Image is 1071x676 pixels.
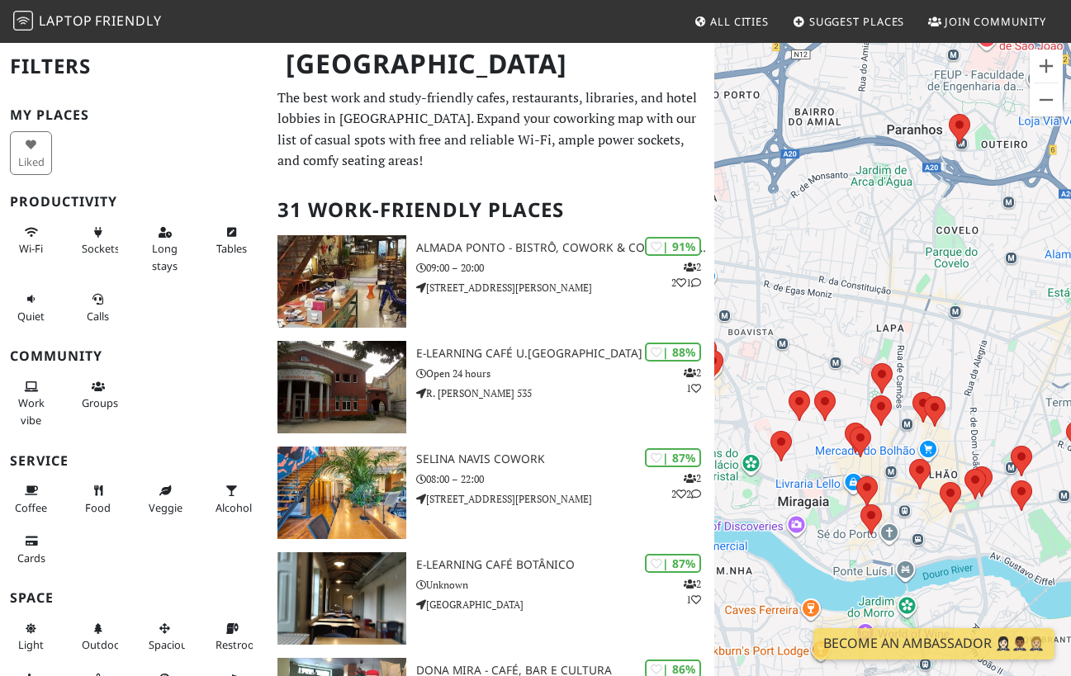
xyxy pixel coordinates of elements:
[149,500,182,515] span: Veggie
[216,241,247,256] span: Work-friendly tables
[87,309,109,324] span: Video/audio calls
[77,477,119,521] button: Food
[144,219,186,279] button: Long stays
[416,558,713,572] h3: E-learning Café Botânico
[144,615,186,659] button: Spacious
[149,637,192,652] span: Spacious
[268,552,713,645] a: E-learning Café Botânico | 87% 21 E-learning Café Botânico Unknown [GEOGRAPHIC_DATA]
[211,477,253,521] button: Alcohol
[645,448,701,467] div: | 87%
[272,41,710,87] h1: [GEOGRAPHIC_DATA]
[10,219,52,262] button: Wi-Fi
[645,554,701,573] div: | 87%
[77,615,119,659] button: Outdoor
[39,12,92,30] span: Laptop
[671,470,701,502] p: 2 2 2
[10,41,258,92] h2: Filters
[277,341,406,433] img: e-learning Café U.Porto
[1030,50,1063,83] button: Zoom in
[10,477,52,521] button: Coffee
[82,241,120,256] span: Power sockets
[77,373,119,417] button: Groups
[945,14,1046,29] span: Join Community
[77,219,119,262] button: Sockets
[85,500,111,515] span: Food
[10,373,52,433] button: Work vibe
[10,194,258,210] h3: Productivity
[786,7,912,36] a: Suggest Places
[416,597,713,612] p: [GEOGRAPHIC_DATA]
[645,237,701,256] div: | 91%
[268,447,713,539] a: Selina Navis CoWork | 87% 222 Selina Navis CoWork 08:00 – 22:00 [STREET_ADDRESS][PERSON_NAME]
[95,12,161,30] span: Friendly
[277,185,704,235] h2: 31 Work-Friendly Places
[17,309,45,324] span: Quiet
[19,241,43,256] span: Stable Wi-Fi
[211,219,253,262] button: Tables
[10,107,258,123] h3: My Places
[268,235,713,328] a: Almada Ponto - Bistrô, Cowork & Concept Store | 91% 221 Almada Ponto - Bistrô, Cowork & Concept S...
[277,235,406,328] img: Almada Ponto - Bistrô, Cowork & Concept Store
[268,341,713,433] a: e-learning Café U.Porto | 88% 21 e-learning Café U.[GEOGRAPHIC_DATA] Open 24 hours R. [PERSON_NAM...
[416,241,713,255] h3: Almada Ponto - Bistrô, Cowork & Concept Store
[277,552,406,645] img: E-learning Café Botânico
[416,491,713,507] p: [STREET_ADDRESS][PERSON_NAME]
[684,576,701,607] p: 2 1
[82,395,118,410] span: Group tables
[211,615,253,659] button: Restroom
[416,452,713,466] h3: Selina Navis CoWork
[17,551,45,565] span: Credit cards
[416,366,713,381] p: Open 24 hours
[18,637,44,652] span: Natural light
[77,286,119,329] button: Calls
[144,477,186,521] button: Veggie
[10,453,258,469] h3: Service
[416,280,713,295] p: [STREET_ADDRESS][PERSON_NAME]
[416,385,713,401] p: R. [PERSON_NAME] 535
[13,7,162,36] a: LaptopFriendly LaptopFriendly
[809,14,905,29] span: Suggest Places
[277,87,704,172] p: The best work and study-friendly cafes, restaurants, libraries, and hotel lobbies in [GEOGRAPHIC_...
[645,343,701,362] div: | 88%
[82,637,125,652] span: Outdoor area
[216,500,252,515] span: Alcohol
[416,577,713,593] p: Unknown
[18,395,45,427] span: People working
[10,286,52,329] button: Quiet
[416,347,713,361] h3: e-learning Café U.[GEOGRAPHIC_DATA]
[15,500,47,515] span: Coffee
[684,365,701,396] p: 2 1
[216,637,264,652] span: Restroom
[416,260,713,276] p: 09:00 – 20:00
[10,348,258,364] h3: Community
[13,11,33,31] img: LaptopFriendly
[10,527,52,571] button: Cards
[277,447,406,539] img: Selina Navis CoWork
[687,7,775,36] a: All Cities
[416,471,713,487] p: 08:00 – 22:00
[10,615,52,659] button: Light
[1030,83,1063,116] button: Zoom out
[922,7,1053,36] a: Join Community
[10,590,258,606] h3: Space
[710,14,769,29] span: All Cities
[671,259,701,291] p: 2 2 1
[152,241,178,272] span: Long stays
